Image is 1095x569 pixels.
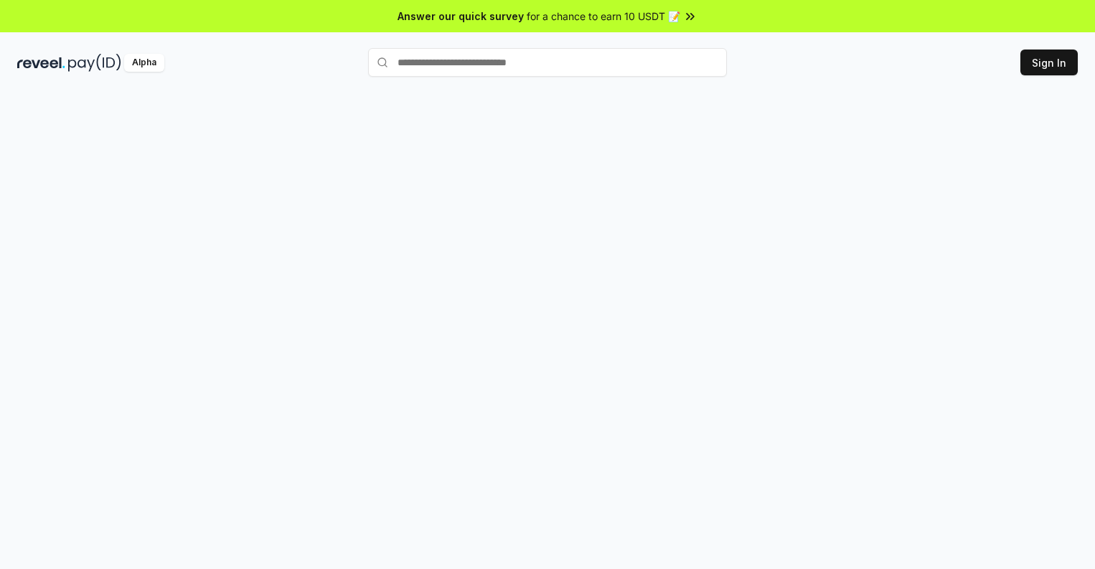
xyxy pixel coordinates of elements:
[124,54,164,72] div: Alpha
[1020,50,1078,75] button: Sign In
[398,9,524,24] span: Answer our quick survey
[68,54,121,72] img: pay_id
[527,9,680,24] span: for a chance to earn 10 USDT 📝
[17,54,65,72] img: reveel_dark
